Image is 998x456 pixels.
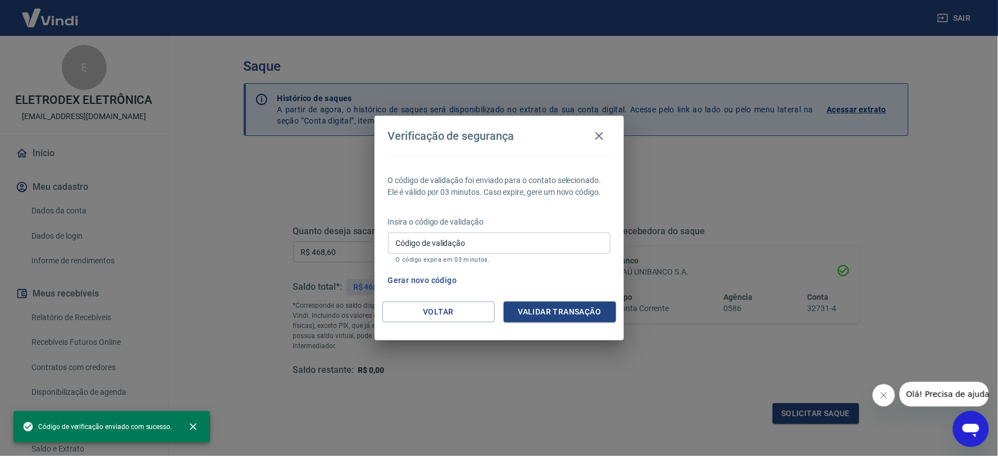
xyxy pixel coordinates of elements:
button: Voltar [382,302,495,322]
button: Gerar novo código [384,270,462,291]
p: Insira o código de validação [388,216,610,228]
iframe: Mensagem da empresa [900,382,989,407]
iframe: Botão para abrir a janela de mensagens [953,411,989,447]
p: O código de validação foi enviado para o contato selecionado. Ele é válido por 03 minutos. Caso e... [388,175,610,198]
span: Código de verificação enviado com sucesso. [22,421,172,432]
button: close [181,414,206,439]
button: Validar transação [504,302,616,322]
p: O código expira em 03 minutos. [396,256,603,263]
span: Olá! Precisa de ajuda? [7,8,94,17]
h4: Verificação de segurança [388,129,514,143]
iframe: Fechar mensagem [873,384,895,407]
